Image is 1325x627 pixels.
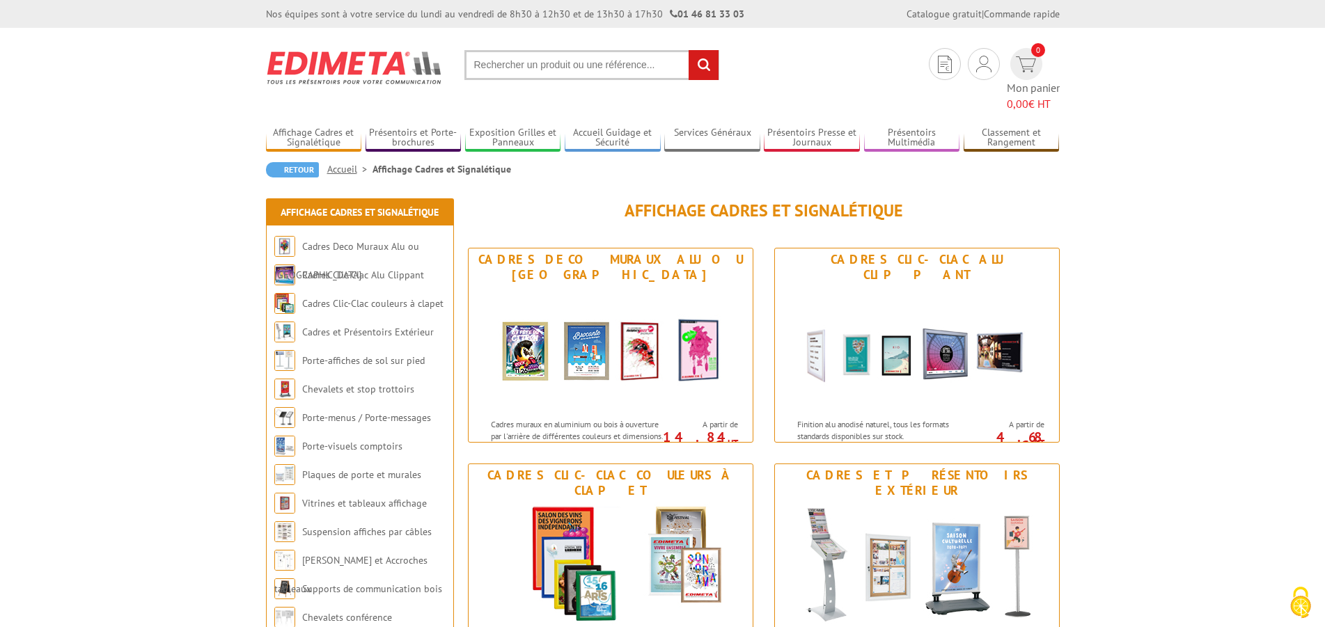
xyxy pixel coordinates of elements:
img: Cookies (fenêtre modale) [1283,585,1318,620]
div: | [907,7,1060,21]
a: Catalogue gratuit [907,8,982,20]
a: Cadres Clic-Clac couleurs à clapet [302,297,444,310]
a: Retour [266,162,319,177]
img: Porte-visuels comptoirs [274,436,295,457]
h1: Affichage Cadres et Signalétique [468,202,1060,220]
img: Cadres Clic-Clac couleurs à clapet [482,502,739,627]
a: Affichage Cadres et Signalétique [281,206,439,219]
img: Cadres et Présentoirs Extérieur [788,502,1046,627]
strong: 01 46 81 33 03 [670,8,744,20]
a: Cadres Deco Muraux Alu ou [GEOGRAPHIC_DATA] Cadres Deco Muraux Alu ou Bois Cadres muraux en alumi... [468,248,753,443]
img: Porte-affiches de sol sur pied [274,350,295,371]
input: rechercher [689,50,719,80]
img: Edimeta [266,42,444,93]
sup: HT [728,437,738,449]
a: [PERSON_NAME] et Accroches tableaux [274,554,428,595]
a: Commande rapide [984,8,1060,20]
a: Accueil [327,163,373,175]
a: Plaques de porte et murales [302,468,421,481]
img: devis rapide [1016,56,1036,72]
img: Cadres et Présentoirs Extérieur [274,322,295,342]
img: Cadres Deco Muraux Alu ou Bois [274,236,295,257]
img: Cimaises et Accroches tableaux [274,550,295,571]
a: Cadres Deco Muraux Alu ou [GEOGRAPHIC_DATA] [274,240,419,281]
a: Porte-menus / Porte-messages [302,411,431,424]
a: Accueil Guidage et Sécurité [565,127,661,150]
a: Porte-visuels comptoirs [302,440,402,452]
a: Cadres Clic-Clac Alu Clippant Cadres Clic-Clac Alu Clippant Finition alu anodisé naturel, tous le... [774,248,1060,443]
a: Affichage Cadres et Signalétique [266,127,362,150]
img: Vitrines et tableaux affichage [274,493,295,514]
div: Cadres Clic-Clac couleurs à clapet [472,468,749,498]
a: Cadres et Présentoirs Extérieur [302,326,434,338]
button: Cookies (fenêtre modale) [1276,580,1325,627]
li: Affichage Cadres et Signalétique [373,162,511,176]
div: Cadres Deco Muraux Alu ou [GEOGRAPHIC_DATA] [472,252,749,283]
a: Cadres Clic-Clac Alu Clippant [302,269,424,281]
img: Cadres Clic-Clac couleurs à clapet [274,293,295,314]
div: Nos équipes sont à votre service du lundi au vendredi de 8h30 à 12h30 et de 13h30 à 17h30 [266,7,744,21]
a: Porte-affiches de sol sur pied [302,354,425,367]
a: Chevalets et stop trottoirs [302,383,414,395]
img: Suspension affiches par câbles [274,521,295,542]
sup: HT [1034,437,1044,449]
a: Classement et Rangement [964,127,1060,150]
p: 4.68 € [966,433,1044,450]
p: Cadres muraux en aluminium ou bois à ouverture par l'arrière de différentes couleurs et dimension... [491,418,664,466]
span: A partir de [667,419,738,430]
div: Cadres Clic-Clac Alu Clippant [778,252,1056,283]
img: Cadres Deco Muraux Alu ou Bois [482,286,739,411]
a: Exposition Grilles et Panneaux [465,127,561,150]
span: A partir de [973,419,1044,430]
img: devis rapide [976,56,991,72]
input: Rechercher un produit ou une référence... [464,50,719,80]
div: Cadres et Présentoirs Extérieur [778,468,1056,498]
img: Plaques de porte et murales [274,464,295,485]
img: Chevalets et stop trottoirs [274,379,295,399]
a: Supports de communication bois [302,582,442,595]
a: Chevalets conférence [302,611,392,624]
span: 0,00 [1007,97,1028,111]
a: Présentoirs Presse et Journaux [764,127,860,150]
p: 14.84 € [660,433,738,450]
span: € HT [1007,96,1060,112]
img: devis rapide [938,56,952,73]
a: Suspension affiches par câbles [302,525,432,538]
img: Cadres Clic-Clac Alu Clippant [788,286,1046,411]
a: devis rapide 0 Mon panier 0,00€ HT [1007,48,1060,112]
span: Mon panier [1007,80,1060,112]
a: Services Généraux [664,127,760,150]
a: Présentoirs et Porte-brochures [366,127,462,150]
a: Présentoirs Multimédia [864,127,960,150]
a: Vitrines et tableaux affichage [302,497,427,509]
span: 0 [1031,43,1045,57]
p: Finition alu anodisé naturel, tous les formats standards disponibles sur stock. [797,418,970,442]
img: Porte-menus / Porte-messages [274,407,295,428]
